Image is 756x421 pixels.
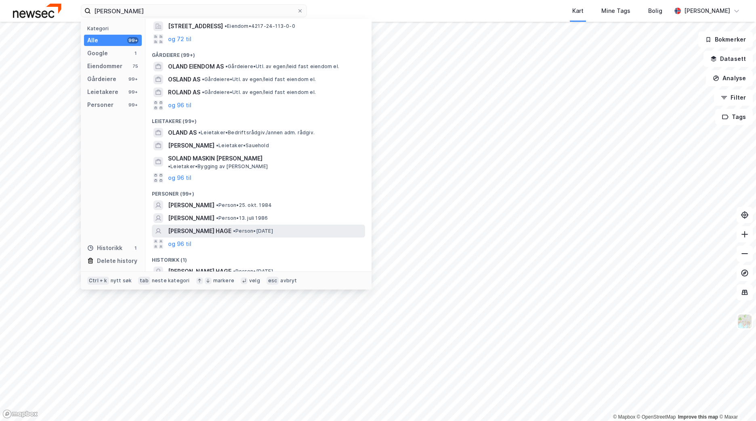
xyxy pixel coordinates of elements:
div: markere [213,277,234,284]
div: Google [87,48,108,58]
div: Delete history [97,256,137,266]
div: Kontrollprogram for chat [716,382,756,421]
input: Søk på adresse, matrikkel, gårdeiere, leietakere eller personer [91,5,297,17]
div: Alle [87,35,98,45]
a: Mapbox [613,414,635,420]
button: og 96 til [168,173,191,183]
button: og 96 til [168,239,191,249]
div: [PERSON_NAME] [684,6,730,16]
img: Z [737,314,752,329]
span: Gårdeiere • Utl. av egen/leid fast eiendom el. [202,89,316,96]
div: nytt søk [111,277,132,284]
a: OpenStreetMap [637,414,676,420]
span: [PERSON_NAME] [168,200,214,210]
span: Person • [DATE] [233,228,273,234]
button: Datasett [703,51,753,67]
button: og 96 til [168,100,191,110]
div: 75 [132,63,139,69]
span: OSLAND AS [168,75,200,84]
div: Leietakere (99+) [145,112,372,126]
span: ROLAND AS [168,88,200,97]
span: • [216,202,218,208]
img: newsec-logo.f6e21ccffca1b3a03d2d.png [13,4,61,18]
span: Leietaker • Bygging av [PERSON_NAME] [168,163,268,170]
div: 99+ [127,89,139,95]
div: velg [249,277,260,284]
div: tab [138,277,150,285]
button: Filter [714,90,753,106]
div: Kart [572,6,584,16]
div: 1 [132,245,139,251]
iframe: Chat Widget [716,382,756,421]
span: • [233,268,235,274]
span: [PERSON_NAME] [168,213,214,223]
span: • [216,215,218,221]
div: Historikk (1) [145,250,372,265]
div: Kategori [87,25,142,31]
span: Gårdeiere • Utl. av egen/leid fast eiendom el. [202,76,316,83]
div: neste kategori [152,277,190,284]
div: avbryt [280,277,297,284]
span: • [202,89,204,95]
div: 1 [132,50,139,56]
div: Personer (99+) [145,184,372,199]
span: Leietaker • Sauehold [216,142,269,149]
span: Eiendom • 4217-24-113-0-0 [225,23,295,29]
div: Personer [87,100,113,110]
div: Ctrl + k [87,277,109,285]
div: Eiendommer [87,61,122,71]
span: OLAND AS [168,128,197,138]
span: • [216,142,218,148]
div: esc [267,277,279,285]
button: Analyse [706,70,753,86]
div: 99+ [127,76,139,82]
span: OLAND EIENDOM AS [168,62,224,71]
button: og 72 til [168,34,191,44]
span: [STREET_ADDRESS] [168,21,223,31]
span: • [202,76,204,82]
a: Mapbox homepage [2,409,38,419]
div: Mine Tags [601,6,630,16]
button: Tags [715,109,753,125]
span: Person • 25. okt. 1984 [216,202,272,208]
span: [PERSON_NAME] [168,141,214,150]
button: Bokmerker [698,31,753,48]
div: Gårdeiere [87,74,116,84]
span: • [198,129,201,135]
span: Person • 13. juli 1986 [216,215,268,221]
span: • [225,63,228,69]
div: 99+ [127,37,139,44]
div: Leietakere [87,87,118,97]
span: SOLAND MASKIN [PERSON_NAME] [168,154,262,163]
a: Improve this map [678,414,718,420]
span: Leietaker • Bedriftsrådgiv./annen adm. rådgiv. [198,129,315,136]
div: Bolig [648,6,662,16]
span: • [233,228,235,234]
div: 99+ [127,102,139,108]
span: [PERSON_NAME] HAGE [168,226,231,236]
span: • [168,163,170,169]
div: Gårdeiere (99+) [145,46,372,60]
span: Person • [DATE] [233,268,273,275]
span: [PERSON_NAME] HAGE [168,267,231,276]
div: Historikk [87,243,122,253]
span: Gårdeiere • Utl. av egen/leid fast eiendom el. [225,63,339,70]
span: • [225,23,227,29]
